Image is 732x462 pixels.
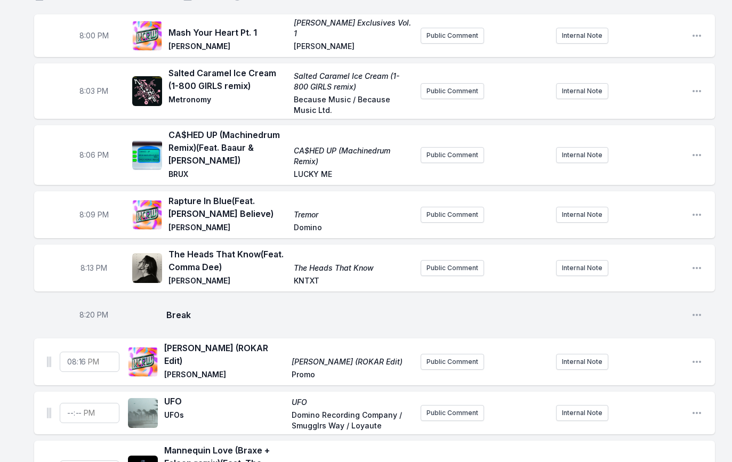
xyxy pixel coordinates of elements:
[79,86,108,96] span: Timestamp
[168,169,287,182] span: BRUX
[294,209,413,220] span: Tremor
[556,147,608,163] button: Internal Note
[166,309,683,321] span: Break
[128,398,158,428] img: UFO
[164,395,285,408] span: UFO
[60,403,119,423] input: Timestamp
[168,94,287,116] span: Metronomy
[691,30,702,41] button: Open playlist item options
[556,28,608,44] button: Internal Note
[691,263,702,273] button: Open playlist item options
[556,405,608,421] button: Internal Note
[132,140,162,170] img: CA$HED UP (Machinedrum Remix)
[294,41,413,54] span: [PERSON_NAME]
[168,26,287,39] span: Mash Your Heart Pt. 1
[168,248,287,273] span: The Heads That Know (Feat. Comma Dee)
[168,41,287,54] span: [PERSON_NAME]
[132,253,162,283] img: The Heads That Know
[691,408,702,418] button: Open playlist item options
[556,260,608,276] button: Internal Note
[164,410,285,431] span: UFOs
[164,369,285,382] span: [PERSON_NAME]
[294,275,413,288] span: KNTXT
[168,67,287,92] span: Salted Caramel Ice Cream (1-800 GIRLS remix)
[294,145,413,167] span: CA$HED UP (Machinedrum Remix)
[79,150,109,160] span: Timestamp
[292,369,413,382] span: Promo
[47,356,51,367] img: Drag Handle
[294,222,413,235] span: Domino
[81,263,107,273] span: Timestamp
[556,207,608,223] button: Internal Note
[132,76,162,106] img: Salted Caramel Ice Cream (1-800 GIRLS remix)
[168,275,287,288] span: [PERSON_NAME]
[47,408,51,418] img: Drag Handle
[421,83,484,99] button: Public Comment
[691,150,702,160] button: Open playlist item options
[292,356,413,367] span: [PERSON_NAME] (ROKAR Edit)
[421,147,484,163] button: Public Comment
[168,222,287,235] span: [PERSON_NAME]
[691,86,702,96] button: Open playlist item options
[294,169,413,182] span: LUCKY ME
[691,310,702,320] button: Open playlist item options
[79,209,109,220] span: Timestamp
[556,354,608,370] button: Internal Note
[60,352,119,372] input: Timestamp
[294,71,413,92] span: Salted Caramel Ice Cream (1-800 GIRLS remix)
[556,83,608,99] button: Internal Note
[128,347,158,377] img: Hyph Mngo (ROKAR Edit)
[421,28,484,44] button: Public Comment
[294,18,413,39] span: [PERSON_NAME] Exclusives Vol. 1
[168,128,287,167] span: CA$HED UP (Machinedrum Remix) (Feat. Baaur & [PERSON_NAME])
[79,30,109,41] span: Timestamp
[691,209,702,220] button: Open playlist item options
[168,194,287,220] span: Rapture In Blue (Feat. [PERSON_NAME] Believe)
[294,94,413,116] span: Because Music / Because Music Ltd.
[164,342,285,367] span: [PERSON_NAME] (ROKAR Edit)
[421,207,484,223] button: Public Comment
[294,263,413,273] span: The Heads That Know
[132,200,162,230] img: Tremor
[292,397,413,408] span: UFO
[421,354,484,370] button: Public Comment
[132,21,162,51] img: Soul Clap Exclusives Vol. 1
[691,356,702,367] button: Open playlist item options
[79,310,108,320] span: Timestamp
[292,410,413,431] span: Domino Recording Company / Smugglrs Way / Loyaute
[421,405,484,421] button: Public Comment
[421,260,484,276] button: Public Comment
